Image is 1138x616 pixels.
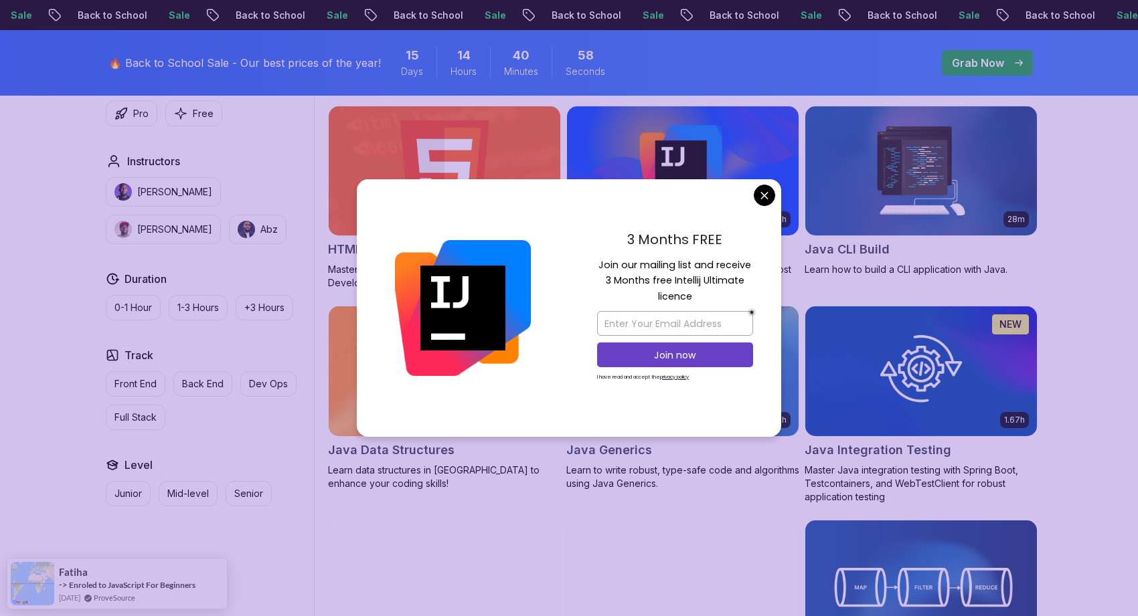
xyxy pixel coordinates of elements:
h2: Java Data Structures [328,441,455,459]
p: Sale [785,9,827,22]
button: 0-1 Hour [106,295,161,320]
a: Java Data Structures card1.72hJava Data StructuresLearn data structures in [GEOGRAPHIC_DATA] to e... [328,306,561,490]
button: Junior [106,481,151,506]
p: Sale [943,9,985,22]
img: website_grey.svg [21,35,32,45]
div: v 4.0.25 [37,21,66,32]
a: Java Integration Testing card1.67hNEWJava Integration TestingMaster Java integration testing with... [805,306,1038,504]
div: Domain: [DOMAIN_NAME] [35,35,147,45]
p: Learn to write robust, type-safe code and algorithms using Java Generics. [566,464,799,490]
p: Master Java integration testing with Spring Boot, Testcontainers, and WebTestClient for robust ap... [805,464,1038,504]
button: instructor img[PERSON_NAME] [106,177,221,207]
p: Back to School [220,9,311,22]
p: Free [193,107,214,120]
span: Minutes [504,65,538,78]
img: Java Integration Testing card [805,306,1037,436]
a: IntelliJ IDEA Developer Guide card5.57hIntelliJ IDEA Developer GuideMaximize IDE efficiency with ... [566,106,799,290]
button: Dev Ops [240,371,297,397]
p: 28m [1007,214,1025,225]
p: NEW [999,318,1022,331]
h2: Java CLI Build [805,240,890,259]
a: HTML Essentials card1.84hHTML EssentialsMaster the Fundamentals of HTML for Web Development! [328,106,561,290]
p: Pro [133,107,149,120]
button: Full Stack [106,405,165,430]
img: tab_domain_overview_orange.svg [39,78,50,88]
button: Pro [106,100,157,126]
p: Learn data structures in [GEOGRAPHIC_DATA] to enhance your coding skills! [328,464,561,490]
p: Abz [260,223,278,236]
span: -> [59,579,68,590]
p: 0-1 Hour [114,301,152,314]
span: 15 Days [406,46,419,65]
img: instructor img [114,221,132,238]
p: Sale [627,9,669,22]
span: Fatiha [59,567,88,578]
button: Front End [106,371,165,397]
span: Seconds [566,65,605,78]
img: provesource social proof notification image [11,562,54,605]
span: 14 Hours [457,46,471,65]
img: instructor img [114,183,132,201]
p: Back to School [851,9,943,22]
p: Back to School [378,9,469,22]
p: Back to School [694,9,785,22]
p: Back to School [536,9,627,22]
p: Sale [153,9,195,22]
p: Mid-level [167,487,209,500]
img: instructor img [238,221,255,238]
button: Free [165,100,222,126]
p: Grab Now [952,55,1004,71]
span: 40 Minutes [513,46,530,65]
h2: Level [125,457,153,473]
img: Java CLI Build card [805,106,1037,236]
div: Domain Overview [54,79,120,88]
img: logo_orange.svg [21,21,32,32]
img: Java Data Structures card [329,306,560,436]
p: Full Stack [114,411,157,424]
span: Days [401,65,423,78]
p: [PERSON_NAME] [137,185,212,199]
p: 1-3 Hours [177,301,219,314]
button: Mid-level [159,481,218,506]
p: Senior [234,487,263,500]
img: HTML Essentials card [329,106,560,236]
p: Learn how to build a CLI application with Java. [805,263,1038,276]
p: 🔥 Back to School Sale - Our best prices of the year! [108,55,381,71]
button: +3 Hours [236,295,293,320]
a: ProveSource [94,592,135,603]
p: Back to School [62,9,153,22]
p: Back End [182,377,224,391]
span: 58 Seconds [578,46,594,65]
div: Keywords by Traffic [150,79,221,88]
img: IntelliJ IDEA Developer Guide card [561,103,804,239]
p: [PERSON_NAME] [137,223,212,236]
p: Dev Ops [249,377,288,391]
p: Sale [311,9,353,22]
h2: Track [125,347,153,363]
p: Master the Fundamentals of HTML for Web Development! [328,263,561,290]
a: Java CLI Build card28mJava CLI BuildLearn how to build a CLI application with Java. [805,106,1038,277]
button: instructor imgAbz [229,215,287,244]
h2: HTML Essentials [328,240,426,259]
img: tab_keywords_by_traffic_grey.svg [135,78,146,88]
button: instructor img[PERSON_NAME] [106,215,221,244]
button: Back End [173,371,232,397]
h2: Duration [125,271,167,287]
button: 1-3 Hours [169,295,228,320]
p: Back to School [1009,9,1101,22]
button: Senior [226,481,272,506]
span: Hours [451,65,477,78]
h2: Java Integration Testing [805,441,951,459]
h2: Instructors [127,153,180,169]
a: Enroled to JavaScript For Beginners [69,580,195,590]
p: Front End [114,377,157,391]
p: Sale [469,9,511,22]
p: 1.67h [1004,415,1025,425]
span: [DATE] [59,592,80,603]
p: +3 Hours [244,301,284,314]
h2: Java Generics [566,441,652,459]
p: Junior [114,487,142,500]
